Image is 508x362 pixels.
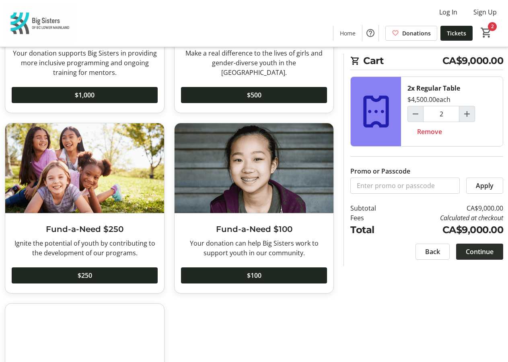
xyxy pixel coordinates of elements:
button: Cart [479,25,494,40]
h2: Cart [350,54,503,70]
a: Home [333,26,362,41]
span: $500 [247,90,261,100]
span: $100 [247,271,261,280]
td: Fees [350,213,395,223]
button: Log In [433,6,464,19]
span: Continue [466,247,494,257]
td: Calculated at checkout [395,213,503,223]
span: Donations [402,29,431,37]
button: $500 [181,87,327,103]
img: Fund-a-Need $100 [175,123,333,213]
div: $4,500.00 each [407,95,450,104]
button: $250 [12,267,158,283]
button: $1,000 [12,87,158,103]
span: Sign Up [473,7,497,17]
div: Make a real difference to the lives of girls and gender-diverse youth in the [GEOGRAPHIC_DATA]. [181,48,327,77]
button: Apply [466,178,503,194]
span: Home [340,29,356,37]
div: Your donation can help Big Sisters work to support youth in our community. [181,238,327,258]
input: Enter promo or passcode [350,178,460,194]
button: Remove [407,124,452,140]
span: Remove [417,127,442,137]
span: CA$9,000.00 [442,54,504,68]
span: Back [425,247,440,257]
td: Subtotal [350,203,395,213]
button: $100 [181,267,327,283]
td: CA$9,000.00 [395,203,503,213]
div: Your donation supports Big Sisters in providing more inclusive programming and ongoing training f... [12,48,158,77]
a: Tickets [440,26,473,41]
button: Decrement by one [408,106,423,122]
label: Promo or Passcode [350,166,410,176]
td: CA$9,000.00 [395,223,503,237]
button: Sign Up [467,6,503,19]
div: 2x Regular Table [407,83,460,93]
button: Continue [456,244,503,260]
span: Log In [439,7,457,17]
span: Apply [476,181,494,190]
span: Tickets [447,29,466,37]
h3: Fund-a-Need $250 [12,223,158,235]
button: Increment by one [459,106,475,122]
a: Donations [385,26,437,41]
td: Total [350,223,395,237]
div: Ignite the potential of youth by contributing to the development of our programs. [12,238,158,258]
button: Back [415,244,450,260]
h3: Fund-a-Need $100 [181,223,327,235]
span: $1,000 [75,90,95,100]
img: Fund-a-Need $250 [5,123,164,213]
input: Regular Table Quantity [423,106,459,122]
button: Help [362,25,378,41]
span: $250 [78,271,92,280]
img: Big Sisters of BC Lower Mainland's Logo [5,3,76,43]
